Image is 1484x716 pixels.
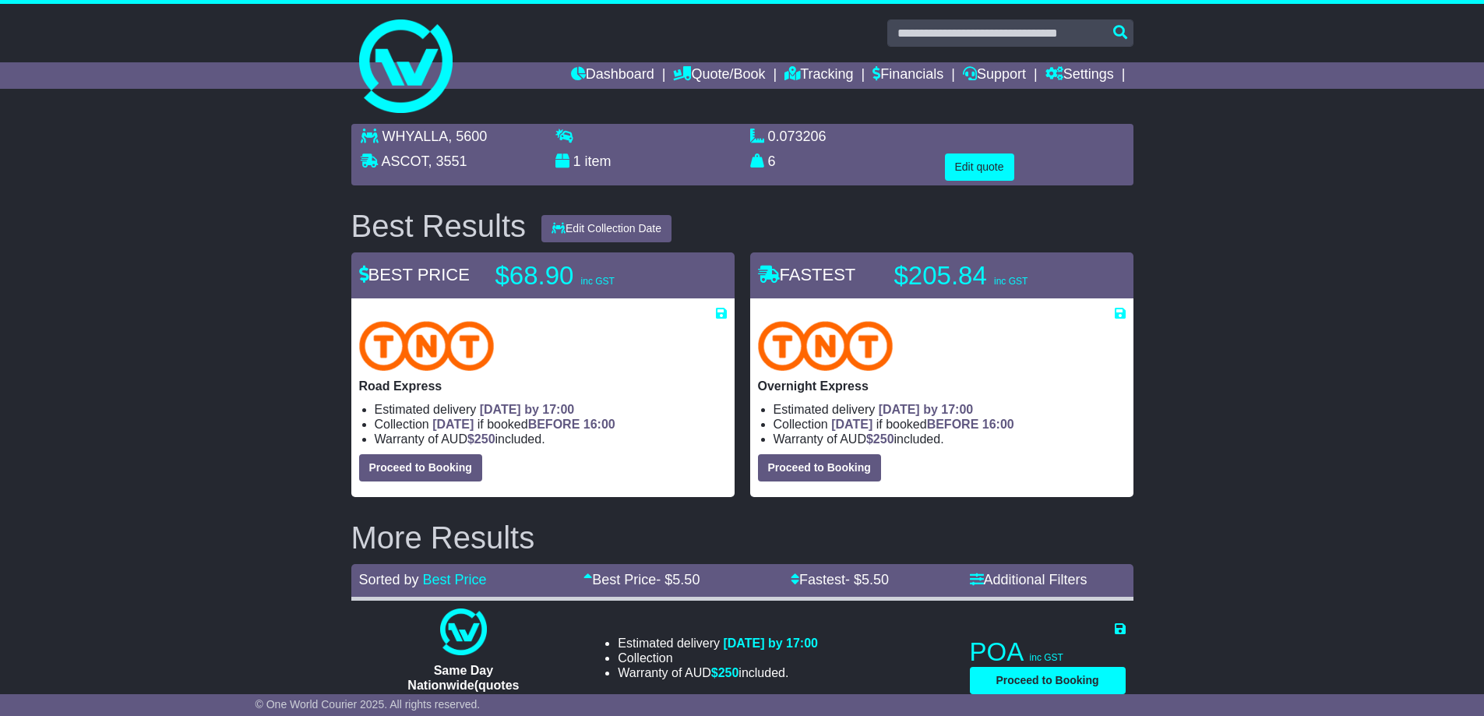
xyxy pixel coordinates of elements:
li: Warranty of AUD included. [774,432,1126,446]
span: 250 [873,432,894,446]
span: 6 [768,153,776,169]
a: Quote/Book [673,62,765,89]
a: Additional Filters [970,572,1087,587]
span: Sorted by [359,572,419,587]
span: $ [711,666,739,679]
a: Support [963,62,1026,89]
p: Road Express [359,379,727,393]
a: Best Price [423,572,487,587]
span: BEFORE [528,418,580,431]
span: Same Day Nationwide(quotes take 0.5-1 hour) [407,664,519,707]
span: , 5600 [448,129,487,144]
p: Overnight Express [758,379,1126,393]
span: ASCOT [382,153,428,169]
span: 250 [474,432,495,446]
h2: More Results [351,520,1133,555]
li: Estimated delivery [375,402,727,417]
span: 250 [718,666,739,679]
span: inc GST [994,276,1028,287]
span: $ [866,432,894,446]
li: Estimated delivery [774,402,1126,417]
span: [DATE] by 17:00 [480,403,575,416]
span: [DATE] by 17:00 [723,637,818,650]
p: POA [970,637,1126,668]
span: [DATE] [432,418,474,431]
span: - $ [845,572,889,587]
span: item [585,153,612,169]
span: [DATE] by 17:00 [879,403,974,416]
span: 16:00 [982,418,1014,431]
a: Financials [872,62,943,89]
li: Collection [618,651,818,665]
span: FASTEST [758,265,856,284]
div: Best Results [344,209,534,243]
span: BEFORE [927,418,979,431]
span: WHYALLA [382,129,449,144]
span: $ [467,432,495,446]
a: Settings [1045,62,1114,89]
span: , 3551 [428,153,467,169]
button: Proceed to Booking [970,667,1126,694]
a: Tracking [784,62,853,89]
img: One World Courier: Same Day Nationwide(quotes take 0.5-1 hour) [440,608,487,655]
button: Edit Collection Date [541,215,672,242]
span: 0.073206 [768,129,827,144]
span: BEST PRICE [359,265,470,284]
li: Warranty of AUD included. [375,432,727,446]
span: - $ [656,572,700,587]
li: Collection [375,417,727,432]
button: Proceed to Booking [359,454,482,481]
span: © One World Courier 2025. All rights reserved. [256,698,481,711]
p: $68.90 [495,260,690,291]
a: Fastest- $5.50 [791,572,889,587]
a: Dashboard [571,62,654,89]
img: TNT Domestic: Overnight Express [758,321,894,371]
span: 1 [573,153,581,169]
span: 5.50 [862,572,889,587]
span: 16:00 [583,418,615,431]
li: Collection [774,417,1126,432]
span: inc GST [1030,652,1063,663]
img: TNT Domestic: Road Express [359,321,495,371]
button: Proceed to Booking [758,454,881,481]
p: $205.84 [894,260,1089,291]
span: if booked [432,418,615,431]
li: Estimated delivery [618,636,818,651]
span: 5.50 [672,572,700,587]
span: if booked [831,418,1013,431]
li: Warranty of AUD included. [618,665,818,680]
a: Best Price- $5.50 [583,572,700,587]
span: [DATE] [831,418,872,431]
span: inc GST [581,276,615,287]
button: Edit quote [945,153,1014,181]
